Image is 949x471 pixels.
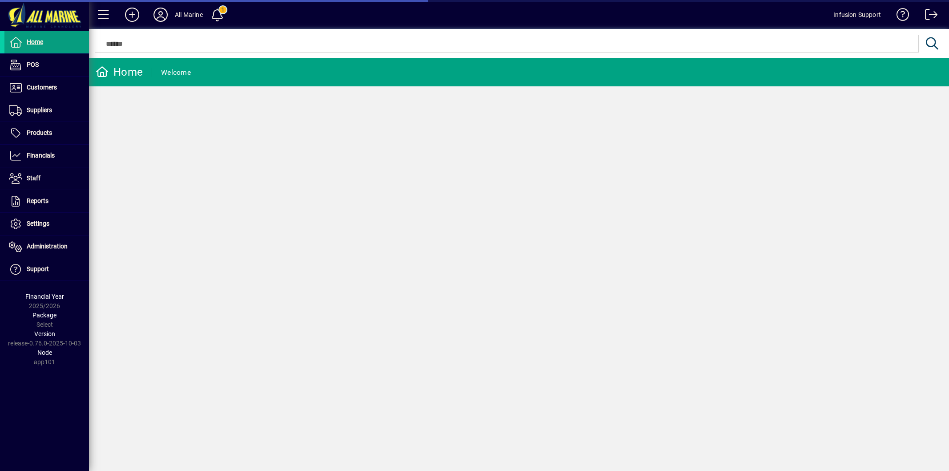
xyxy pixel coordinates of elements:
[4,235,89,258] a: Administration
[34,330,55,337] span: Version
[161,65,191,80] div: Welcome
[32,312,57,319] span: Package
[4,54,89,76] a: POS
[27,84,57,91] span: Customers
[96,65,143,79] div: Home
[890,2,909,31] a: Knowledge Base
[146,7,175,23] button: Profile
[4,99,89,122] a: Suppliers
[4,77,89,99] a: Customers
[833,8,881,22] div: Infusion Support
[4,122,89,144] a: Products
[4,145,89,167] a: Financials
[37,349,52,356] span: Node
[27,152,55,159] span: Financials
[27,197,48,204] span: Reports
[27,265,49,272] span: Support
[27,220,49,227] span: Settings
[27,61,39,68] span: POS
[25,293,64,300] span: Financial Year
[918,2,938,31] a: Logout
[27,129,52,136] span: Products
[27,175,40,182] span: Staff
[4,167,89,190] a: Staff
[4,190,89,212] a: Reports
[4,258,89,280] a: Support
[27,106,52,114] span: Suppliers
[118,7,146,23] button: Add
[27,243,68,250] span: Administration
[175,8,203,22] div: All Marine
[4,213,89,235] a: Settings
[27,38,43,45] span: Home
